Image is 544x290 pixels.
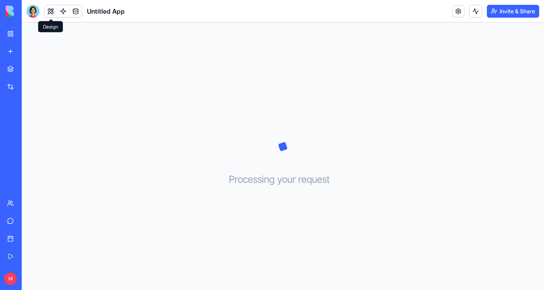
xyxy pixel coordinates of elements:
span: Untitled App [87,6,125,16]
div: Design [38,21,63,33]
button: Invite & Share [487,5,539,18]
h3: Processing your request [229,173,337,186]
span: M [4,272,17,285]
img: logo [6,6,56,17]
